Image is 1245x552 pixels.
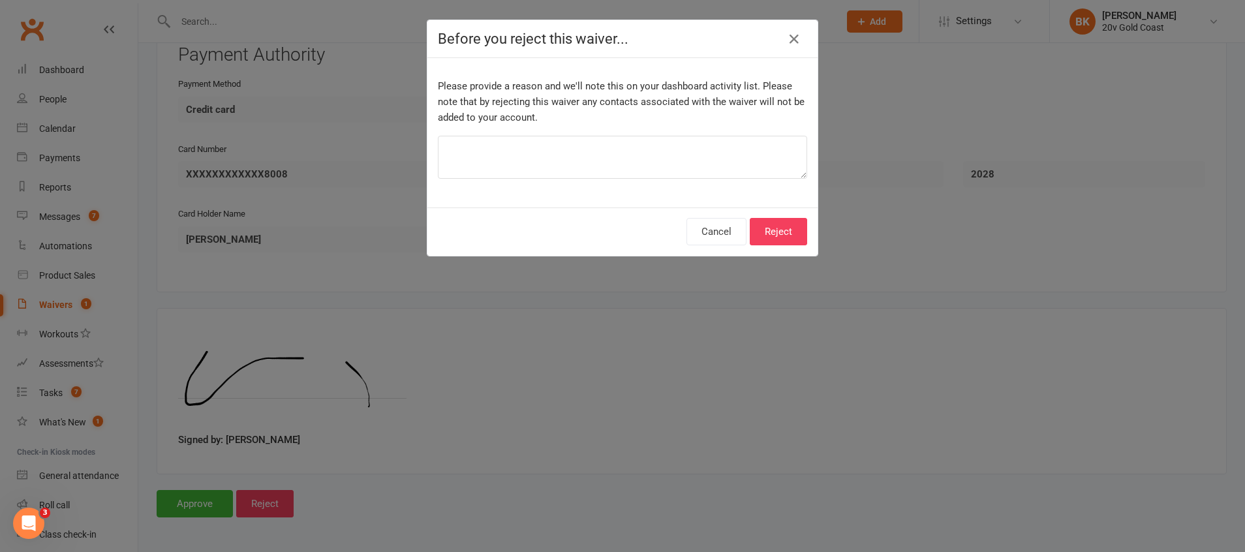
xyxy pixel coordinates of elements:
button: Cancel [686,218,746,245]
span: 3 [40,508,50,518]
button: Close [784,29,805,50]
h4: Before you reject this waiver... [438,31,807,47]
button: Reject [750,218,807,245]
p: Please provide a reason and we'll note this on your dashboard activity list. Please note that by ... [438,78,807,125]
iframe: Intercom live chat [13,508,44,539]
